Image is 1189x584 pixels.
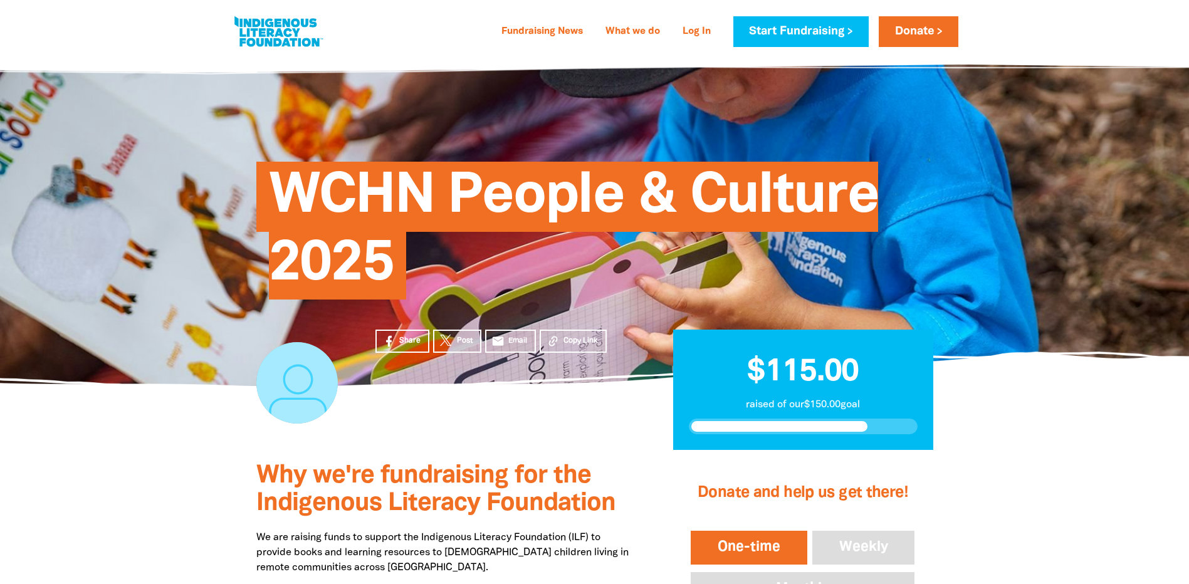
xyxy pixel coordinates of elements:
[433,330,481,353] a: Post
[747,358,859,387] span: $115.00
[733,16,869,47] a: Start Fundraising
[269,171,879,300] span: WCHN People & Culture 2025
[256,464,615,515] span: Why we're fundraising for the Indigenous Literacy Foundation
[810,528,918,567] button: Weekly
[563,335,598,347] span: Copy Link
[689,397,918,412] p: raised of our $150.00 goal
[879,16,958,47] a: Donate
[491,335,505,348] i: email
[494,22,590,42] a: Fundraising News
[540,330,607,353] button: Copy Link
[485,330,537,353] a: emailEmail
[688,528,810,567] button: One-time
[399,335,421,347] span: Share
[688,468,917,518] h2: Donate and help us get there!
[508,335,527,347] span: Email
[375,330,429,353] a: Share
[598,22,668,42] a: What we do
[675,22,718,42] a: Log In
[457,335,473,347] span: Post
